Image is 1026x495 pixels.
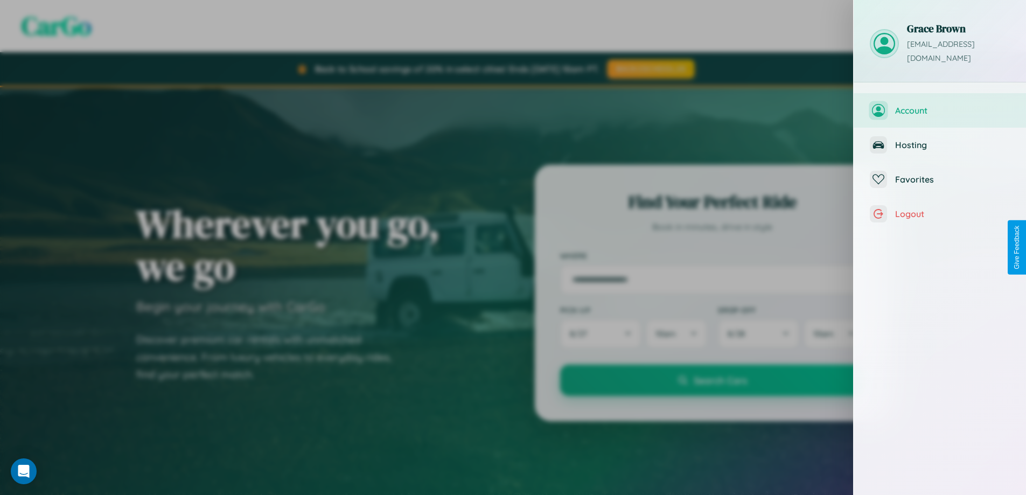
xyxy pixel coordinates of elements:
span: Hosting [895,140,1010,150]
span: Account [895,105,1010,116]
button: Account [854,93,1026,128]
span: Favorites [895,174,1010,185]
button: Logout [854,197,1026,231]
button: Favorites [854,162,1026,197]
button: Hosting [854,128,1026,162]
h3: Grace Brown [907,22,1010,36]
p: [EMAIL_ADDRESS][DOMAIN_NAME] [907,38,1010,66]
div: Open Intercom Messenger [11,458,37,484]
span: Logout [895,208,1010,219]
div: Give Feedback [1013,226,1021,269]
